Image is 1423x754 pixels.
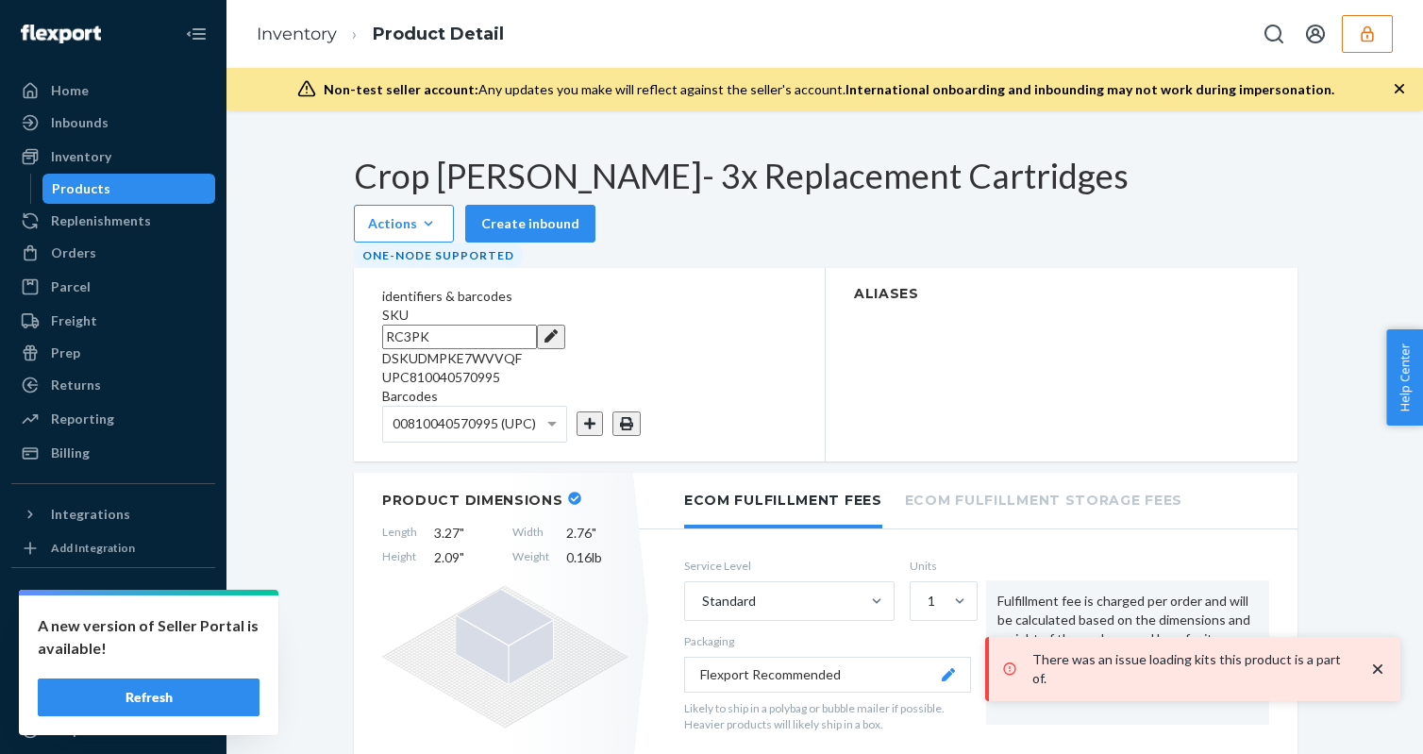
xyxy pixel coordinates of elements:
[854,287,1269,301] h2: Aliases
[1297,15,1334,53] button: Open account menu
[460,525,464,541] span: "
[11,75,215,106] a: Home
[11,404,215,434] a: Reporting
[11,651,215,681] a: Settings
[684,473,882,528] li: Ecom Fulfillment Fees
[1386,329,1423,426] button: Help Center
[11,272,215,302] a: Parcel
[177,15,215,53] button: Close Navigation
[38,614,259,660] p: A new version of Seller Portal is available!
[11,370,215,400] a: Returns
[986,580,1269,726] div: Fulfillment fee is charged per order and will be calculated based on the dimensions and weight of...
[845,81,1334,97] span: International onboarding and inbounding may not work during impersonation.
[382,388,438,404] span: Barcodes
[242,7,519,62] ol: breadcrumbs
[11,583,215,613] button: Fast Tags
[700,592,702,611] input: Standard
[51,311,97,330] div: Freight
[51,410,114,428] div: Reporting
[51,243,96,262] div: Orders
[382,307,409,323] span: SKU
[11,621,215,644] a: Add Fast Tag
[928,592,935,611] div: 1
[11,206,215,236] a: Replenishments
[354,158,1297,195] h1: Crop [PERSON_NAME]- 3x Replacement Cartridges
[51,343,80,362] div: Prep
[382,524,417,543] span: Length
[684,633,971,649] p: Packaging
[566,548,628,567] span: 0.16 lb
[382,369,410,385] span: UPC
[460,549,464,565] span: "
[512,548,549,567] span: Weight
[51,376,101,394] div: Returns
[905,473,1182,525] li: Ecom Fulfillment Storage Fees
[21,25,101,43] img: Flexport logo
[382,288,512,304] span: identifiers & barcodes
[382,548,417,567] span: Height
[51,113,109,132] div: Inbounds
[393,408,536,440] span: 00810040570995 (UPC)
[11,108,215,138] a: Inbounds
[910,558,971,574] label: Units
[11,499,215,529] button: Integrations
[324,80,1334,99] div: Any updates you make will reflect against the seller's account.
[434,548,495,567] span: 2.09
[1368,660,1387,679] svg: close toast
[373,24,504,44] a: Product Detail
[354,243,523,268] div: One-Node Supported
[1032,650,1349,688] p: There was an issue loading kits this product is a part of.
[11,438,215,468] a: Billing
[926,592,928,611] input: 1
[465,205,595,243] button: Create inbound
[52,179,110,198] div: Products
[512,524,549,543] span: Width
[684,657,971,693] button: Flexport Recommended
[410,369,500,385] span: 810040570995
[51,540,135,556] div: Add Integration
[11,306,215,336] a: Freight
[11,238,215,268] a: Orders
[11,537,215,560] a: Add Integration
[51,505,130,524] div: Integrations
[51,81,89,100] div: Home
[38,679,259,716] button: Refresh
[51,589,111,608] div: Fast Tags
[418,350,522,366] span: DMPKE7WVVQF
[11,142,215,172] a: Inventory
[1255,15,1293,53] button: Open Search Box
[51,211,151,230] div: Replenishments
[684,558,895,574] label: Service Level
[11,338,215,368] a: Prep
[382,350,418,366] span: DSKU
[354,205,454,243] button: Actions
[324,81,478,97] span: Non-test seller account:
[257,24,337,44] a: Inventory
[566,524,628,543] span: 2.76
[51,277,91,296] div: Parcel
[368,214,440,233] div: Actions
[702,592,756,611] div: Standard
[382,492,563,509] h2: Product Dimensions
[11,683,215,713] a: Talk to Support
[42,174,216,204] a: Products
[11,715,215,746] a: Help Center
[434,524,495,543] span: 3.27
[51,444,90,462] div: Billing
[592,525,596,541] span: "
[51,147,111,166] div: Inventory
[684,700,971,732] p: Likely to ship in a polybag or bubble mailer if possible. Heavier products will likely ship in a ...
